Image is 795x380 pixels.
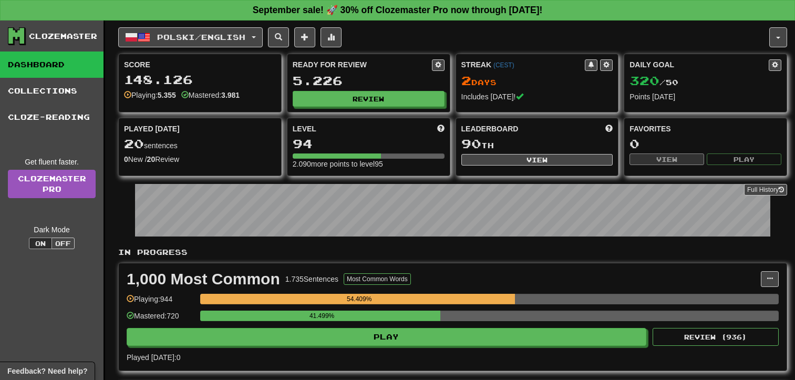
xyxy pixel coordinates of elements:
span: Leaderboard [461,124,519,134]
div: 1,000 Most Common [127,271,280,287]
button: Off [51,238,75,249]
button: Search sentences [268,27,289,47]
div: Clozemaster [29,31,97,42]
p: In Progress [118,247,787,258]
button: View [461,154,613,166]
div: 148.126 [124,73,276,86]
div: 94 [293,137,445,150]
button: Play [127,328,646,346]
button: More stats [321,27,342,47]
button: Review [293,91,445,107]
strong: 0 [124,155,128,163]
div: Daily Goal [629,59,769,71]
span: Open feedback widget [7,366,87,376]
span: This week in points, UTC [605,124,613,134]
div: Playing: [124,90,176,100]
div: New / Review [124,154,276,165]
span: 90 [461,136,481,151]
div: 41.499% [203,311,440,321]
button: On [29,238,52,249]
span: Score more points to level up [437,124,445,134]
div: Get fluent faster. [8,157,96,167]
span: 320 [629,73,659,88]
div: Dark Mode [8,224,96,235]
span: Level [293,124,316,134]
strong: September sale! 🚀 30% off Clozemaster Pro now through [DATE]! [253,5,543,15]
div: Playing: 944 [127,294,195,311]
div: Mastered: 720 [127,311,195,328]
button: View [629,153,704,165]
div: Mastered: [181,90,240,100]
a: (CEST) [493,61,514,69]
button: Add sentence to collection [294,27,315,47]
button: Most Common Words [344,273,411,285]
div: Streak [461,59,585,70]
button: Review (936) [653,328,779,346]
button: Polski/English [118,27,263,47]
span: 20 [124,136,144,151]
div: 0 [629,137,781,150]
div: Favorites [629,124,781,134]
div: sentences [124,137,276,151]
div: 5.226 [293,74,445,87]
span: Played [DATE]: 0 [127,353,180,362]
strong: 5.355 [158,91,176,99]
span: Polski / English [157,33,245,42]
div: 1.735 Sentences [285,274,338,284]
span: / 50 [629,78,678,87]
strong: 3.981 [221,91,240,99]
div: 54.409% [203,294,515,304]
button: Full History [744,184,787,196]
span: Played [DATE] [124,124,180,134]
strong: 20 [147,155,156,163]
a: ClozemasterPro [8,170,96,198]
span: 2 [461,73,471,88]
div: Points [DATE] [629,91,781,102]
div: Ready for Review [293,59,432,70]
div: 2.090 more points to level 95 [293,159,445,169]
div: Includes [DATE]! [461,91,613,102]
div: Score [124,59,276,70]
button: Play [707,153,781,165]
div: th [461,137,613,151]
div: Day s [461,74,613,88]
